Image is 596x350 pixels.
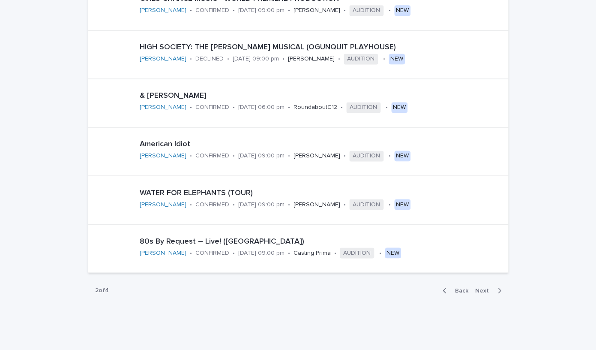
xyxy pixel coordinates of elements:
[238,104,285,111] p: [DATE] 06:00 pm
[140,188,505,198] p: WATER FOR ELEPHANTS (TOUR)
[346,102,380,113] span: AUDITION
[282,55,285,63] p: •
[140,140,461,149] p: American Idiot
[338,55,340,63] p: •
[349,199,383,210] span: AUDITION
[288,7,290,14] p: •
[190,249,192,256] p: •
[389,201,391,208] p: •
[88,280,116,301] p: 2 of 4
[238,152,285,160] p: [DATE] 09:00 pm
[88,224,508,273] a: 80s By Request – Live! ([GEOGRAPHIC_DATA])[PERSON_NAME] •CONFIRMED•[DATE] 09:00 pm•Casting Prima•...
[288,249,290,256] p: •
[294,201,340,208] p: [PERSON_NAME]
[389,7,391,14] p: •
[233,7,235,14] p: •
[394,199,410,210] div: NEW
[233,152,235,160] p: •
[140,7,186,14] a: [PERSON_NAME]
[379,249,381,256] p: •
[227,55,229,63] p: •
[140,201,186,208] a: [PERSON_NAME]
[288,55,335,63] p: [PERSON_NAME]
[140,237,505,246] p: 80s By Request – Live! ([GEOGRAPHIC_DATA])
[288,201,290,208] p: •
[349,5,383,16] span: AUDITION
[294,249,331,256] p: Casting Prima
[341,104,343,111] p: •
[340,247,374,258] span: AUDITION
[233,104,235,111] p: •
[190,55,192,63] p: •
[394,151,410,161] div: NEW
[288,104,290,111] p: •
[238,249,285,256] p: [DATE] 09:00 pm
[233,55,279,63] p: [DATE] 09:00 pm
[233,201,235,208] p: •
[195,55,224,63] p: DECLINED
[389,54,405,64] div: NEW
[389,152,391,160] p: •
[472,287,508,294] button: Next
[294,104,337,111] p: RoundaboutC12
[238,201,285,208] p: [DATE] 09:00 pm
[391,102,407,113] div: NEW
[294,152,340,160] p: [PERSON_NAME]
[344,201,346,208] p: •
[386,104,388,111] p: •
[349,151,383,161] span: AUDITION
[88,127,508,176] a: American Idiot[PERSON_NAME] •CONFIRMED•[DATE] 09:00 pm•[PERSON_NAME]•AUDITION•NEW
[140,55,186,63] a: [PERSON_NAME]
[394,5,410,16] div: NEW
[195,152,229,160] p: CONFIRMED
[140,43,505,52] p: HIGH SOCIETY: THE [PERSON_NAME] MUSICAL (OGUNQUIT PLAYHOUSE)
[238,7,285,14] p: [DATE] 09:00 pm
[450,287,468,293] span: Back
[344,7,346,14] p: •
[344,54,378,64] span: AUDITION
[233,249,235,256] p: •
[195,104,229,111] p: CONFIRMED
[88,176,508,224] a: WATER FOR ELEPHANTS (TOUR)[PERSON_NAME] •CONFIRMED•[DATE] 09:00 pm•[PERSON_NAME]•AUDITION•NEW
[288,152,290,160] p: •
[140,152,186,160] a: [PERSON_NAME]
[140,104,186,111] a: [PERSON_NAME]
[88,30,508,79] a: HIGH SOCIETY: THE [PERSON_NAME] MUSICAL (OGUNQUIT PLAYHOUSE)[PERSON_NAME] •DECLINED•[DATE] 09:00 ...
[140,91,474,101] p: & [PERSON_NAME]
[88,79,508,127] a: & [PERSON_NAME][PERSON_NAME] •CONFIRMED•[DATE] 06:00 pm•RoundaboutC12•AUDITION•NEW
[436,287,472,294] button: Back
[344,152,346,160] p: •
[195,7,229,14] p: CONFIRMED
[383,55,385,63] p: •
[475,287,494,293] span: Next
[294,7,340,14] p: [PERSON_NAME]
[195,201,229,208] p: CONFIRMED
[385,247,401,258] div: NEW
[190,104,192,111] p: •
[195,249,229,256] p: CONFIRMED
[190,201,192,208] p: •
[190,152,192,160] p: •
[334,249,336,256] p: •
[190,7,192,14] p: •
[140,249,186,256] a: [PERSON_NAME]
